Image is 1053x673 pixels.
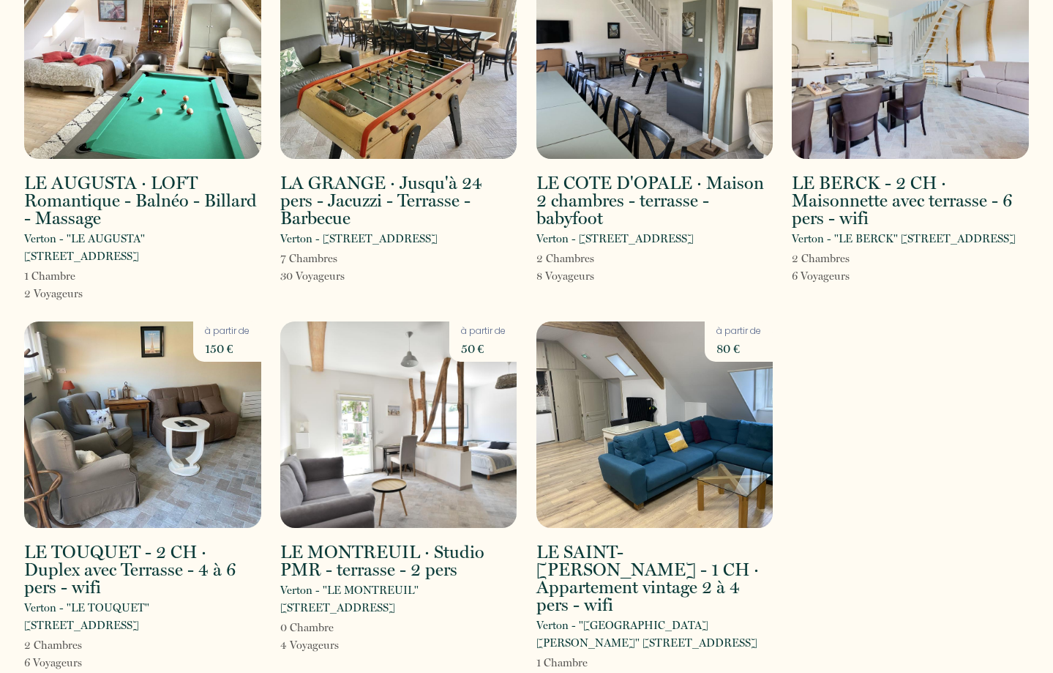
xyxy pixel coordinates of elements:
[461,338,506,359] p: 50 €
[792,230,1016,248] p: Verton - "LE BERCK" [STREET_ADDRESS]
[792,267,850,285] p: 6 Voyageur
[24,599,261,634] p: Verton - "LE TOUQUET" [STREET_ADDRESS]
[280,230,438,248] p: Verton - [STREET_ADDRESS]
[280,581,517,617] p: Verton - "LE MONTREUIL" [STREET_ADDRESS]
[280,321,517,528] img: rental-image
[716,338,761,359] p: 80 €
[280,267,345,285] p: 30 Voyageur
[536,321,773,528] img: rental-image
[24,285,83,302] p: 2 Voyageur
[590,252,594,265] span: s
[24,543,261,596] h2: LE TOUQUET - 2 CH · Duplex avec Terrasse - 4 à 6 pers - wifi
[334,639,339,652] span: s
[590,269,594,283] span: s
[280,174,517,227] h2: LA GRANGE · Jusqu'à 24 pers - Jacuzzi - Terrasse - Barbecue
[536,250,594,267] p: 2 Chambre
[78,287,83,300] span: s
[536,654,594,672] p: 1 Chambre
[78,639,82,652] span: s
[340,269,345,283] span: s
[280,543,517,579] h2: LE MONTREUIL · Studio PMR - terrasse - 2 pers
[78,656,82,669] span: s
[845,269,850,283] span: s
[716,324,761,338] p: à partir de
[536,543,773,614] h2: LE SAINT-[PERSON_NAME] - 1 CH · Appartement vintage 2 à 4 pers - wifi
[24,321,261,528] img: rental-image
[280,636,339,654] p: 4 Voyageur
[205,324,250,338] p: à partir de
[24,230,261,265] p: Verton - "LE AUGUSTA" [STREET_ADDRESS]
[24,636,82,654] p: 2 Chambre
[24,654,82,672] p: 6 Voyageur
[536,174,773,227] h2: LE COTE D'OPALE · Maison 2 chambres - terrasse - babyfoot
[536,617,773,652] p: Verton - "[GEOGRAPHIC_DATA][PERSON_NAME]" [STREET_ADDRESS]
[845,252,850,265] span: s
[24,174,261,227] h2: LE AUGUSTA · LOFT Romantique - Balnéo - Billard - Massage
[536,230,694,248] p: Verton - [STREET_ADDRESS]
[536,267,594,285] p: 8 Voyageur
[461,324,506,338] p: à partir de
[792,250,850,267] p: 2 Chambre
[792,174,1029,227] h2: LE BERCK - 2 CH · Maisonnette avec terrasse - 6 pers - wifi
[24,267,83,285] p: 1 Chambre
[333,252,337,265] span: s
[205,338,250,359] p: 150 €
[280,250,345,267] p: 7 Chambre
[280,619,339,636] p: 0 Chambre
